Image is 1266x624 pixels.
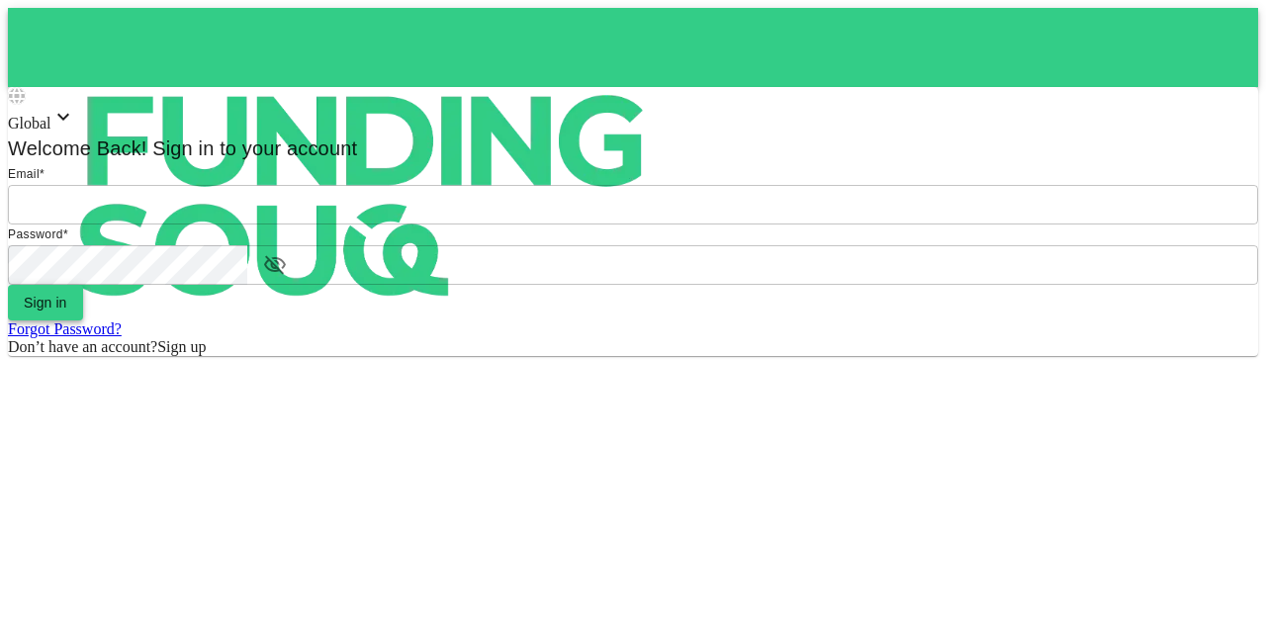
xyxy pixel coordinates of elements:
span: Welcome Back! [8,137,147,159]
input: email [8,185,1258,224]
span: Don’t have an account? [8,338,157,355]
a: logo [8,8,1258,87]
span: Email [8,167,40,181]
span: Password [8,227,63,241]
div: Global [8,105,1258,133]
span: Sign up [157,338,206,355]
input: password [8,245,247,285]
button: Sign in [8,285,83,320]
span: Sign in to your account [147,137,358,159]
img: logo [8,8,720,384]
a: Forgot Password? [8,320,122,337]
